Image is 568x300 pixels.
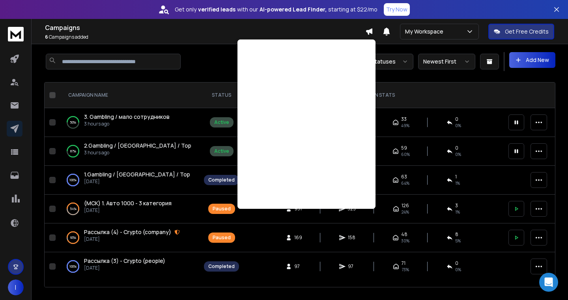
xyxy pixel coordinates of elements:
p: Campaigns added [45,34,365,40]
td: 100%1.Gambling / [GEOGRAPHIC_DATA] / Top[DATE] [59,166,199,195]
p: 3 hours ago [84,150,191,156]
button: Newest First [418,54,475,69]
span: 30 % [401,238,409,244]
span: 6 [45,34,48,40]
strong: verified leads [198,6,235,13]
span: 951 [294,206,302,212]
span: 1 % [455,209,460,215]
img: logo [8,27,24,41]
span: Рассылка (4) - Crypto (company) [84,228,171,236]
a: (МСК) 1. Авто 1000 - 3 категория [84,199,172,207]
div: Open Intercom Messenger [539,273,558,292]
span: 73 % [402,266,409,273]
td: 54%(МСК) 1. Авто 1000 - 3 категория[DATE] [59,195,199,223]
span: 71 [402,260,405,266]
span: 24 % [402,209,409,215]
span: 49 % [401,122,409,129]
td: 50%3. Gambling / мало сотрудников3 hours ago [59,108,199,137]
button: Try Now [384,3,410,16]
p: [DATE] [84,265,165,271]
p: [DATE] [84,236,180,242]
button: Add New [509,52,555,68]
span: 0 % [455,266,461,273]
div: Active [214,119,229,126]
span: 59 [401,145,407,151]
span: 0 [455,116,458,122]
p: 100 % [69,262,77,270]
span: 0 [455,260,458,266]
span: 3. Gambling / мало сотрудников [84,113,170,120]
p: 50 % [70,118,76,126]
td: 87%2.Gambling / [GEOGRAPHIC_DATA] / Top3 hours ago [59,137,199,166]
p: [DATE] [84,178,190,185]
p: 100 % [69,176,77,184]
p: Get Free Credits [505,28,549,36]
a: Рассылка (3) - Crypto (people) [84,257,165,265]
td: 100%Рассылка (3) - Crypto (people)[DATE] [59,252,199,281]
span: 97 [348,263,356,270]
span: 48 [401,231,407,238]
p: 93 % [70,234,76,242]
div: Paused [213,234,231,241]
strong: AI-powered Lead Finder, [260,6,327,13]
span: 169 [294,234,302,241]
span: 97 [294,263,302,270]
span: 63 [401,174,407,180]
p: 3 hours ago [84,121,170,127]
span: 5 % [455,238,461,244]
span: 60 % [401,151,410,157]
p: [DATE] [84,207,172,214]
td: 93%Рассылка (4) - Crypto (company)[DATE] [59,223,199,252]
div: Completed [208,263,235,270]
div: Completed [208,177,235,183]
th: CAMPAIGN NAME [59,82,199,108]
p: My Workspace [405,28,447,36]
p: Try Now [386,6,407,13]
span: 0 % [455,122,461,129]
span: 0 [455,145,458,151]
a: 3. Gambling / мало сотрудников [84,113,170,121]
button: I [8,279,24,295]
span: 3 [455,202,458,209]
p: Get only with our starting at $22/mo [175,6,377,13]
th: STATUS [199,82,244,108]
span: 126 [402,202,409,209]
p: All Statuses [364,58,396,66]
h1: Campaigns [45,23,365,32]
div: Active [214,148,229,154]
span: 1 [455,174,457,180]
span: 523 [348,206,356,212]
button: Get Free Credits [488,24,554,39]
span: 0 % [455,151,461,157]
span: 158 [348,234,356,241]
a: 2.Gambling / [GEOGRAPHIC_DATA] / Top [84,142,191,150]
span: 33 [401,116,407,122]
p: 54 % [70,205,77,213]
span: 64 % [401,180,409,186]
a: 1.Gambling / [GEOGRAPHIC_DATA] / Top [84,171,190,178]
span: 1 % [455,180,460,186]
a: Рассылка (4) - Crypto (company) [84,228,171,236]
span: 8 [455,231,458,238]
div: Paused [213,206,231,212]
p: 87 % [70,147,76,155]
